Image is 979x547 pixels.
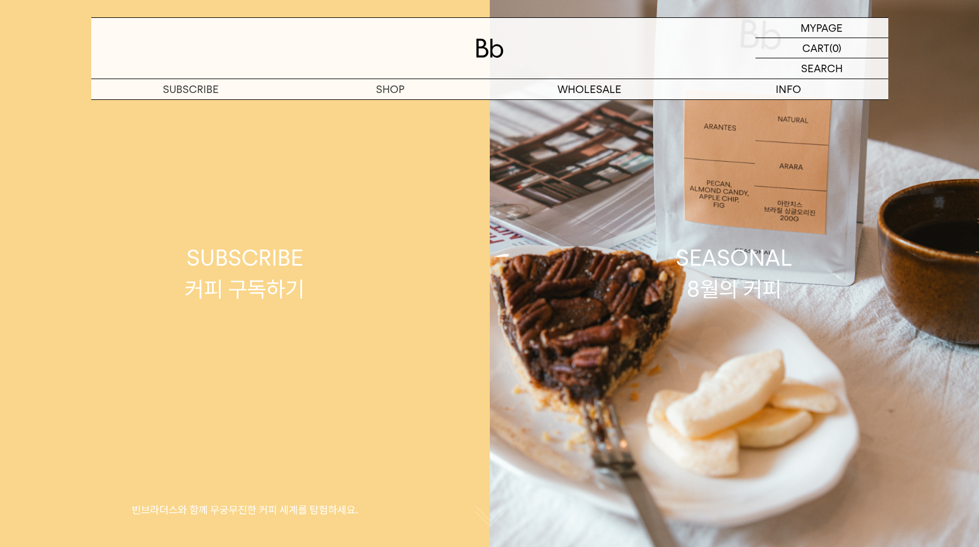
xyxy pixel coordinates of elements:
[689,79,888,99] p: INFO
[755,38,888,58] a: CART (0)
[801,58,843,79] p: SEARCH
[91,79,291,99] a: SUBSCRIBE
[802,38,829,58] p: CART
[185,243,304,304] div: SUBSCRIBE 커피 구독하기
[801,18,843,38] p: MYPAGE
[476,39,504,58] img: 로고
[490,79,689,99] p: WHOLESALE
[755,18,888,38] a: MYPAGE
[676,243,792,304] div: SEASONAL 8월의 커피
[829,38,842,58] p: (0)
[291,79,490,99] a: SHOP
